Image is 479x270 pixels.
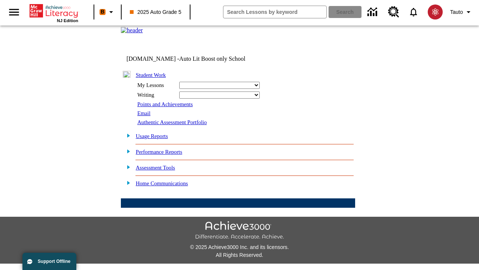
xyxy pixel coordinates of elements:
button: Boost Class color is orange. Change class color [97,5,119,19]
button: Profile/Settings [447,5,476,19]
div: My Lessons [137,82,175,88]
span: Tauto [450,8,463,16]
span: 2025 Auto Grade 5 [130,8,181,16]
a: Assessment Tools [136,165,175,171]
div: Home [30,3,78,23]
a: Usage Reports [136,133,168,139]
span: Support Offline [38,259,70,264]
img: Achieve3000 Differentiate Accelerate Achieve [195,221,284,240]
a: Notifications [404,2,423,22]
td: [DOMAIN_NAME] - [126,55,264,62]
button: Support Offline [22,253,76,270]
input: search field [223,6,326,18]
img: minus.gif [123,71,131,78]
img: header [121,27,143,34]
div: Writing [137,92,175,98]
a: Student Work [136,72,166,78]
img: avatar image [428,4,443,19]
a: Points and Achievements [137,101,193,107]
a: Data Center [363,2,384,22]
a: Authentic Assessment Portfolio [137,119,207,125]
img: plus.gif [123,163,131,170]
img: plus.gif [123,132,131,139]
a: Performance Reports [136,149,182,155]
img: plus.gif [123,148,131,154]
a: Resource Center, Will open in new tab [384,2,404,22]
a: Home Communications [136,180,188,186]
span: NJ Edition [57,18,78,23]
nobr: Auto Lit Boost only School [179,55,245,62]
span: B [101,7,104,16]
img: plus.gif [123,179,131,186]
button: Select a new avatar [423,2,447,22]
button: Open side menu [3,1,25,23]
a: Email [137,110,150,116]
